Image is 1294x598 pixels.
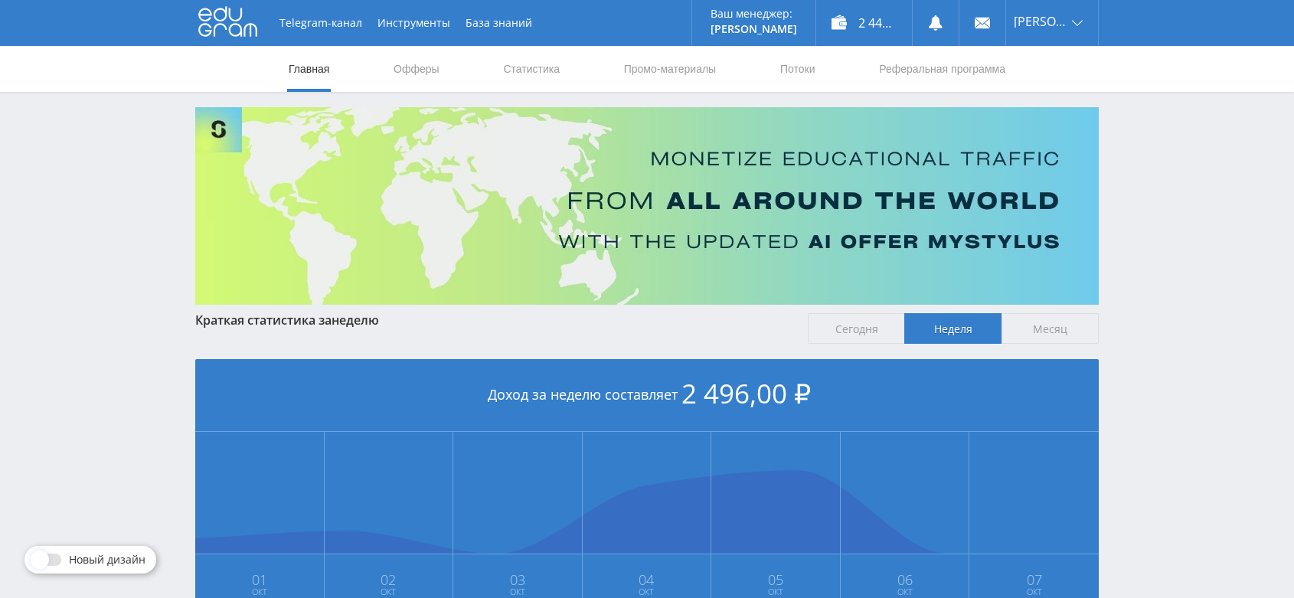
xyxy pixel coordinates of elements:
[779,46,817,92] a: Потоки
[712,573,839,586] span: 05
[622,46,717,92] a: Промо-материалы
[681,375,811,411] span: 2 496,00 ₽
[332,312,379,328] span: неделю
[841,573,969,586] span: 06
[392,46,441,92] a: Офферы
[195,359,1099,432] div: Доход за неделю составляет
[69,554,145,566] span: Новый дизайн
[287,46,331,92] a: Главная
[195,107,1099,305] img: Banner
[712,586,839,598] span: Окт
[841,586,969,598] span: Окт
[583,586,711,598] span: Окт
[325,586,453,598] span: Окт
[808,313,905,344] span: Сегодня
[454,586,581,598] span: Окт
[196,586,323,598] span: Окт
[970,573,1098,586] span: 07
[1002,313,1099,344] span: Месяц
[711,23,797,35] p: [PERSON_NAME]
[583,573,711,586] span: 04
[970,586,1098,598] span: Окт
[195,313,792,327] div: Краткая статистика за
[711,8,797,20] p: Ваш менеджер:
[196,573,323,586] span: 01
[454,573,581,586] span: 03
[877,46,1007,92] a: Реферальная программа
[904,313,1002,344] span: Неделя
[502,46,561,92] a: Статистика
[1014,15,1067,28] span: [PERSON_NAME]
[325,573,453,586] span: 02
